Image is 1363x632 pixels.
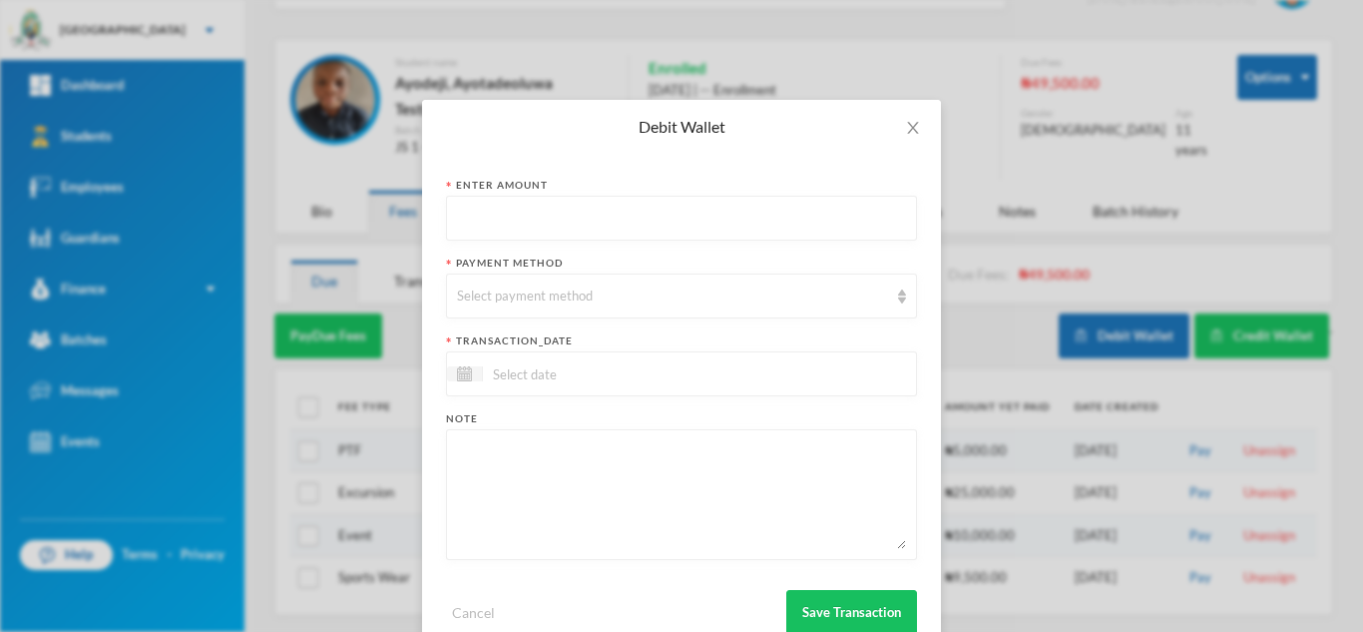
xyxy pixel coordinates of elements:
[905,120,921,136] i: icon: close
[446,178,917,193] div: Enter Amount
[446,411,917,426] div: Note
[885,100,941,156] button: Close
[446,116,917,138] div: Debit Wallet
[446,601,501,624] button: Cancel
[483,362,651,385] input: Select date
[446,333,917,348] div: transaction_date
[457,287,888,307] div: Select payment method
[446,256,917,271] div: Payment Method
